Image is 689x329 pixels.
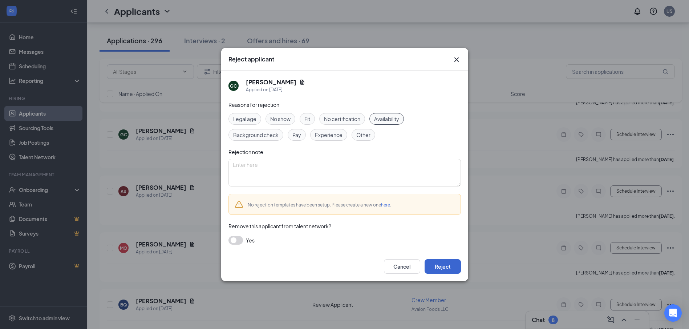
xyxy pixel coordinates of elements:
[299,79,305,85] svg: Document
[233,115,256,123] span: Legal age
[381,202,390,208] a: here
[230,83,237,89] div: GC
[228,101,279,108] span: Reasons for rejection
[228,55,274,63] h3: Reject applicant
[246,86,305,93] div: Applied on [DATE]
[246,236,255,245] span: Yes
[425,259,461,274] button: Reject
[315,131,343,139] span: Experience
[235,200,243,209] svg: Warning
[248,202,391,208] span: No rejection templates have been setup. Please create a new one .
[270,115,291,123] span: No show
[324,115,360,123] span: No certification
[246,78,296,86] h5: [PERSON_NAME]
[292,131,301,139] span: Pay
[304,115,310,123] span: Fit
[452,55,461,64] svg: Cross
[664,304,682,322] div: Open Intercom Messenger
[374,115,399,123] span: Availability
[356,131,370,139] span: Other
[228,223,331,229] span: Remove this applicant from talent network?
[452,55,461,64] button: Close
[228,149,263,155] span: Rejection note
[233,131,279,139] span: Background check
[384,259,420,274] button: Cancel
